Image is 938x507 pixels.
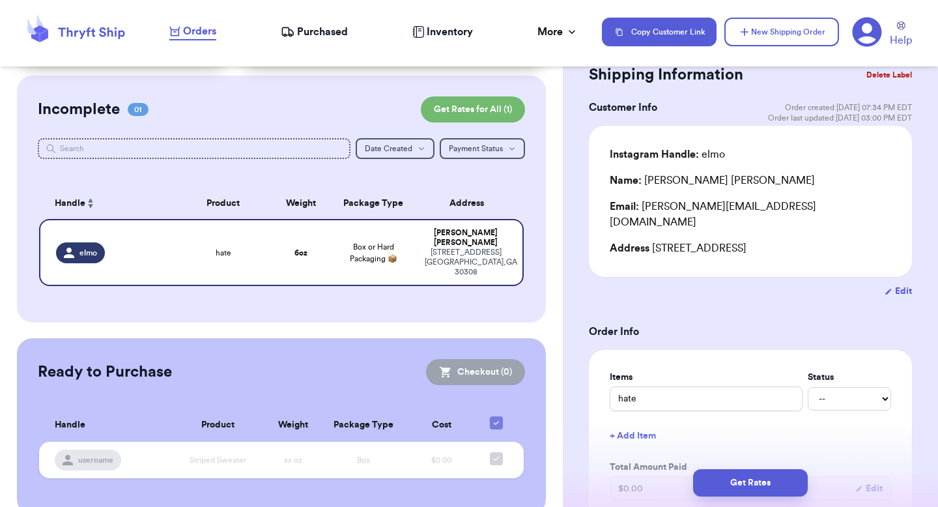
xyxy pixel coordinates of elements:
[190,456,246,464] span: Striped Sweater
[610,371,803,384] label: Items
[537,24,578,40] div: More
[265,409,322,442] th: Weight
[272,188,330,219] th: Weight
[79,248,97,258] span: elmo
[425,248,507,277] div: [STREET_ADDRESS] [GEOGRAPHIC_DATA] , GA 30308
[768,113,912,123] span: Order last updated: [DATE] 03:00 PM EDT
[365,145,412,152] span: Date Created
[321,409,406,442] th: Package Type
[610,175,642,186] span: Name:
[330,188,417,219] th: Package Type
[440,138,525,159] button: Payment Status
[610,201,639,212] span: Email:
[610,243,649,254] span: Address
[412,24,473,40] a: Inventory
[610,147,725,162] div: elmo
[417,188,524,219] th: Address
[890,22,912,48] a: Help
[602,18,717,46] button: Copy Customer Link
[885,285,912,298] button: Edit
[284,456,302,464] span: xx oz
[357,456,370,464] span: Box
[785,102,912,113] span: Order created: [DATE] 07:34 PM EDT
[297,24,348,40] span: Purchased
[610,240,891,256] div: [STREET_ADDRESS]
[589,324,912,340] h3: Order Info
[425,228,507,248] div: [PERSON_NAME] [PERSON_NAME]
[38,138,350,159] input: Search
[128,103,149,116] span: 01
[724,18,839,46] button: New Shipping Order
[281,24,348,40] a: Purchased
[406,409,476,442] th: Cost
[427,24,473,40] span: Inventory
[169,23,216,40] a: Orders
[890,33,912,48] span: Help
[78,455,113,465] span: username
[55,418,85,432] span: Handle
[38,362,172,383] h2: Ready to Purchase
[171,409,265,442] th: Product
[38,99,120,120] h2: Incomplete
[426,359,525,385] button: Checkout (0)
[55,197,85,210] span: Handle
[610,149,699,160] span: Instagram Handle:
[175,188,272,219] th: Product
[421,96,525,123] button: Get Rates for All (1)
[610,199,891,230] div: [PERSON_NAME][EMAIL_ADDRESS][DOMAIN_NAME]
[589,100,657,115] h3: Customer Info
[610,173,815,188] div: [PERSON_NAME] [PERSON_NAME]
[589,65,743,85] h2: Shipping Information
[861,61,917,89] button: Delete Label
[183,23,216,39] span: Orders
[85,196,96,211] button: Sort ascending
[350,243,397,263] span: Box or Hard Packaging 📦
[449,145,503,152] span: Payment Status
[356,138,434,159] button: Date Created
[808,371,891,384] label: Status
[693,469,808,497] button: Get Rates
[216,248,231,258] span: hate
[604,422,896,450] button: + Add Item
[431,456,451,464] span: $0.00
[294,249,307,257] strong: 6 oz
